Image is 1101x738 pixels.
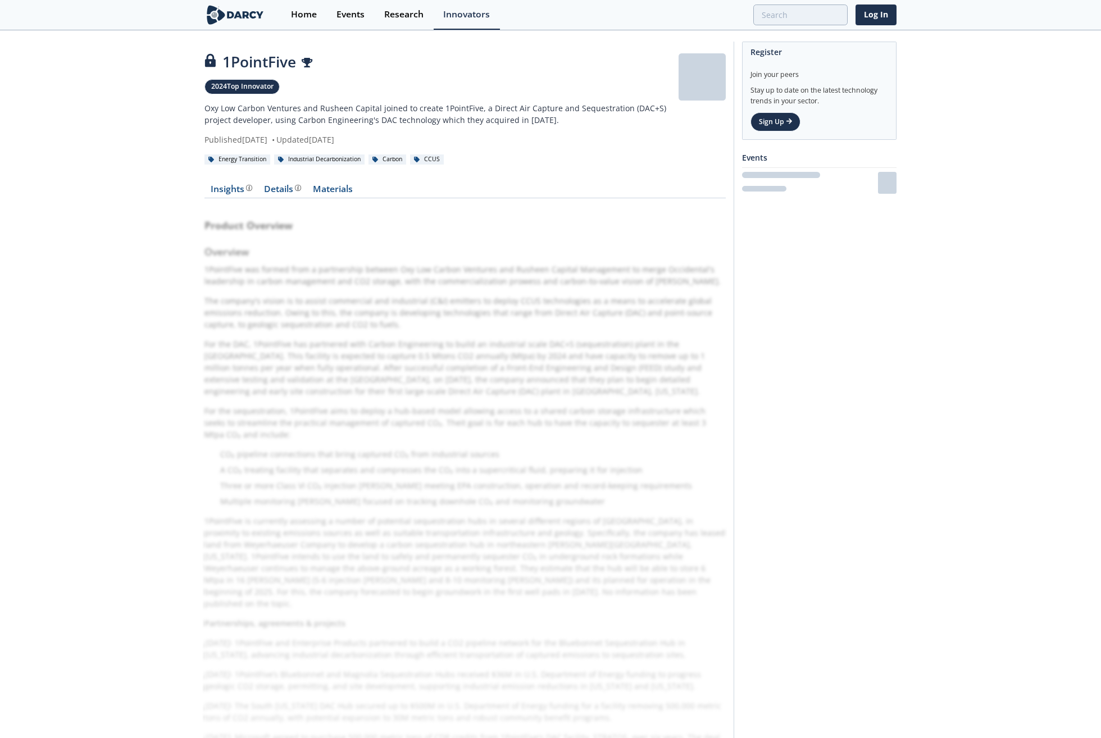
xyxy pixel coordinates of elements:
[204,79,280,94] a: 2024Top Innovator
[270,134,276,145] span: •
[750,42,888,62] div: Register
[750,112,800,131] a: Sign Up
[204,5,266,25] img: logo-wide.svg
[384,10,424,19] div: Research
[368,154,406,165] div: Carbon
[742,148,897,167] div: Events
[211,185,252,194] div: Insights
[856,4,897,25] a: Log In
[246,185,252,191] img: information.svg
[336,10,365,19] div: Events
[258,185,307,198] a: Details
[307,185,358,198] a: Materials
[204,51,679,73] div: 1PointFive
[295,185,301,191] img: information.svg
[750,62,888,80] div: Join your peers
[264,185,301,194] div: Details
[750,80,888,106] div: Stay up to date on the latest technology trends in your sector.
[204,102,679,126] p: Oxy Low Carbon Ventures and Rusheen Capital joined to create 1PointFive, a Direct Air Capture and...
[204,134,679,145] div: Published [DATE] Updated [DATE]
[291,10,317,19] div: Home
[443,10,490,19] div: Innovators
[204,185,258,198] a: Insights
[204,154,270,165] div: Energy Transition
[274,154,365,165] div: Industrial Decarbonization
[410,154,444,165] div: CCUS
[753,4,848,25] input: Advanced Search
